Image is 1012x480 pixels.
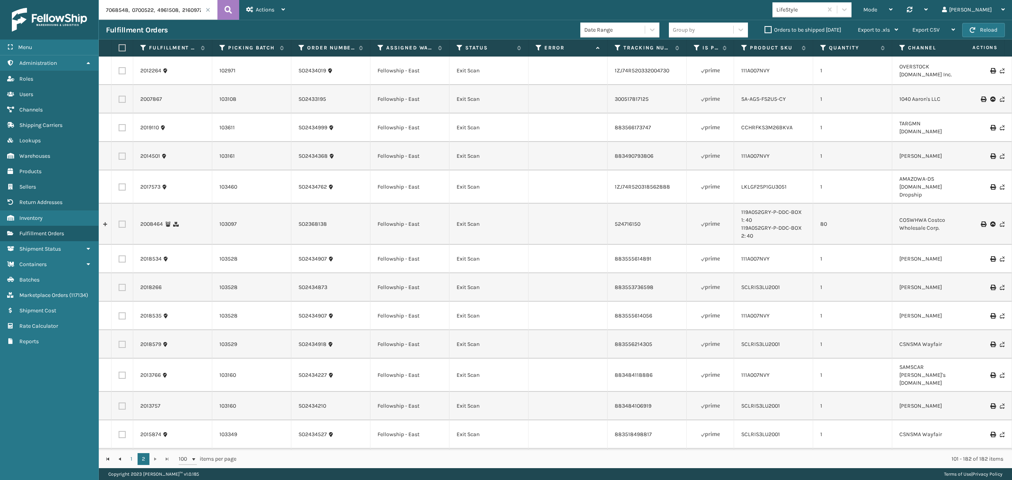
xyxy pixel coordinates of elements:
[212,273,291,302] td: 103528
[1000,313,1004,319] i: Never Shipped
[247,455,1003,463] div: 101 - 182 of 182 items
[813,449,892,477] td: 1
[370,57,449,85] td: Fellowship - East
[19,323,58,329] span: Rate Calculator
[615,341,652,348] a: 883556214305
[19,106,43,113] span: Channels
[615,372,653,378] a: 883484118886
[1000,184,1004,190] i: Never Shipped
[19,338,39,345] span: Reports
[298,312,327,320] a: SO2434907
[256,6,274,13] span: Actions
[741,403,780,409] a: SCLRIS3LU2001
[1000,403,1004,409] i: Never Shipped
[449,170,529,204] td: Exit Scan
[615,431,652,438] a: 883518498817
[1000,68,1004,74] i: Never Shipped
[370,392,449,420] td: Fellowship - East
[449,204,529,245] td: Exit Scan
[140,312,162,320] a: 2018535
[19,60,57,66] span: Administration
[615,124,651,131] a: 883566173747
[990,125,995,130] i: Print Label
[615,67,669,74] a: 1ZJ74R520332004730
[990,403,995,409] i: Print Label
[19,261,47,268] span: Containers
[615,312,652,319] a: 883555614056
[990,432,995,437] i: Print Label
[212,245,291,273] td: 103528
[948,41,1003,54] span: Actions
[990,221,995,227] i: Upload BOL
[813,245,892,273] td: 1
[892,142,971,170] td: [PERSON_NAME]
[449,57,529,85] td: Exit Scan
[449,273,529,302] td: Exit Scan
[19,183,36,190] span: Sellers
[298,402,326,410] a: SO2434210
[776,6,823,14] div: LifeStyle
[298,124,327,132] a: SO2434999
[298,220,327,228] a: SO2368138
[990,153,995,159] i: Print Label
[179,455,191,463] span: 100
[19,230,64,237] span: Fulfillment Orders
[19,168,42,175] span: Products
[584,26,646,34] div: Date Range
[370,302,449,330] td: Fellowship - East
[449,449,529,477] td: Exit Scan
[892,57,971,85] td: OVERSTOCK [DOMAIN_NAME] Inc.
[892,420,971,449] td: CSNSMA Wayfair
[990,96,995,102] i: Upload BOL
[741,284,780,291] a: SCLRIS3LU2001
[813,420,892,449] td: 1
[990,372,995,378] i: Print Label
[212,420,291,449] td: 103349
[212,204,291,245] td: 103097
[140,220,163,228] a: 2008464
[19,199,62,206] span: Return Addresses
[892,170,971,204] td: AMAZOWA-DS [DOMAIN_NAME] Dropship
[370,449,449,477] td: Fellowship - East
[892,392,971,420] td: [PERSON_NAME]
[298,67,326,75] a: SO2434019
[615,403,651,409] a: 883484106919
[19,91,33,98] span: Users
[140,124,159,132] a: 2019110
[140,255,162,263] a: 2018534
[741,96,786,102] a: SA-AGS-FS2U5-CY
[615,153,653,159] a: 883490793806
[212,85,291,113] td: 103108
[813,85,892,113] td: 1
[750,44,798,51] label: Product SKU
[212,57,291,85] td: 102971
[912,26,940,33] span: Export CSV
[1000,221,1004,227] i: Never Shipped
[990,313,995,319] i: Print Label
[908,44,956,51] label: Channel
[741,183,787,190] a: LKLGF2SP1GU3051
[615,255,651,262] a: 883555614891
[813,392,892,420] td: 1
[370,113,449,142] td: Fellowship - East
[140,283,162,291] a: 2018266
[19,76,33,82] span: Roles
[18,44,32,51] span: Menu
[117,456,123,462] span: Go to the previous page
[140,402,160,410] a: 2013757
[741,255,770,262] a: 111A007NVY
[544,44,592,51] label: Error
[1000,432,1004,437] i: Never Shipped
[140,371,161,379] a: 2013766
[673,26,695,34] div: Group by
[370,142,449,170] td: Fellowship - East
[449,359,529,392] td: Exit Scan
[892,302,971,330] td: [PERSON_NAME]
[449,330,529,359] td: Exit Scan
[370,170,449,204] td: Fellowship - East
[1000,285,1004,290] i: Never Shipped
[19,215,43,221] span: Inventory
[813,204,892,245] td: 80
[212,330,291,359] td: 103529
[140,431,161,438] a: 2015874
